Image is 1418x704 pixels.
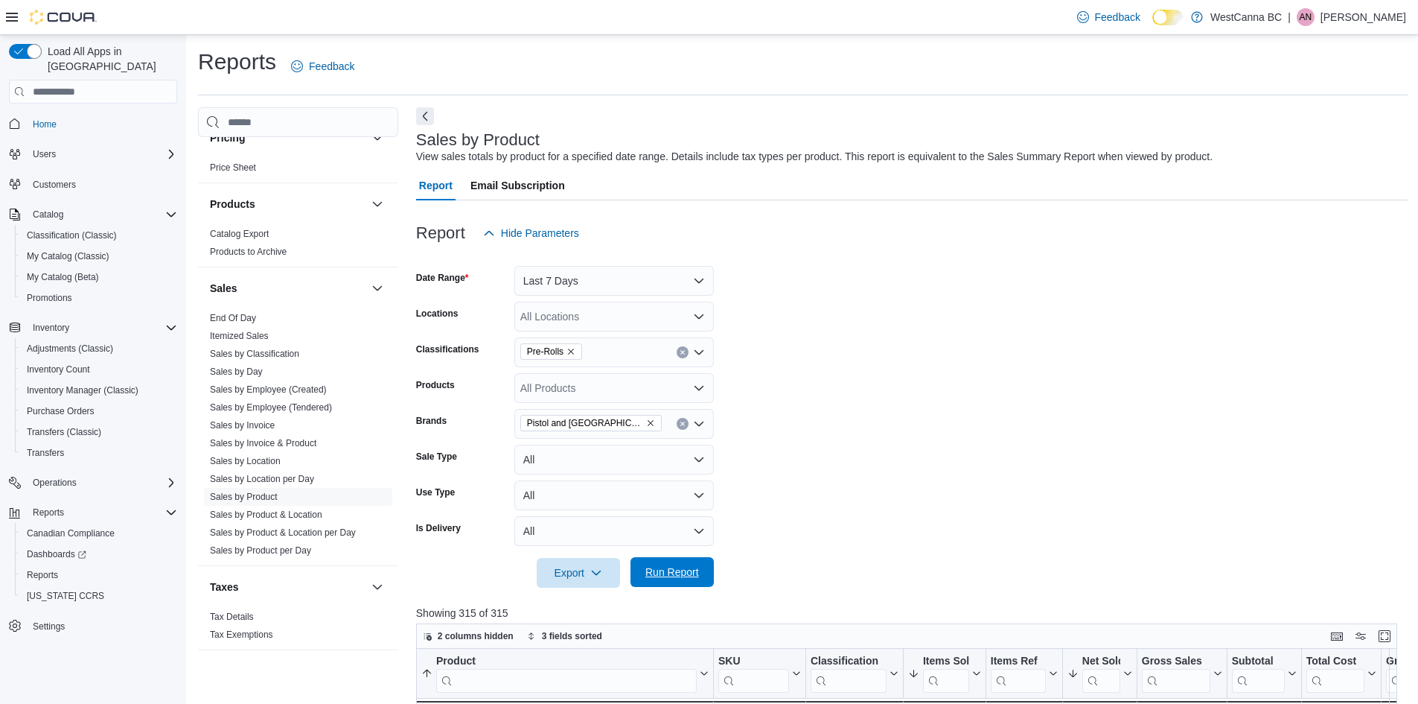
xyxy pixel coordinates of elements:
[210,313,256,323] a: End Of Day
[718,655,789,669] div: SKU
[21,226,177,244] span: Classification (Classic)
[33,148,56,160] span: Users
[15,544,183,565] a: Dashboards
[923,655,969,669] div: Items Sold
[991,655,1046,693] div: Items Ref
[27,145,177,163] span: Users
[210,612,254,622] a: Tax Details
[33,621,65,632] span: Settings
[210,197,255,212] h3: Products
[27,271,99,283] span: My Catalog (Beta)
[15,359,183,380] button: Inventory Count
[419,171,453,200] span: Report
[1297,8,1315,26] div: Aryan Nowroozpoordailami
[3,112,183,134] button: Home
[693,418,705,430] button: Open list of options
[210,247,287,257] a: Products to Archive
[27,114,177,133] span: Home
[470,171,565,200] span: Email Subscription
[33,507,64,519] span: Reports
[514,516,714,546] button: All
[198,608,398,650] div: Taxes
[210,130,365,145] button: Pricing
[15,401,183,422] button: Purchase Orders
[1142,655,1222,693] button: Gross Sales
[21,423,177,441] span: Transfers (Classic)
[1306,655,1364,669] div: Total Cost
[27,175,177,194] span: Customers
[15,586,183,606] button: [US_STATE] CCRS
[646,419,655,428] button: Remove Pistol and Paris from selection in this group
[21,247,115,265] a: My Catalog (Classic)
[923,655,969,693] div: Items Sold
[630,557,714,587] button: Run Report
[210,455,281,467] span: Sales by Location
[210,509,322,521] span: Sales by Product & Location
[210,331,269,341] a: Itemized Sales
[210,312,256,324] span: End Of Day
[210,281,237,296] h3: Sales
[27,617,177,635] span: Settings
[27,474,83,492] button: Operations
[1232,655,1297,693] button: Subtotal
[27,319,177,337] span: Inventory
[15,380,183,401] button: Inventory Manager (Classic)
[1142,655,1210,669] div: Gross Sales
[416,272,469,284] label: Date Range
[21,566,64,584] a: Reports
[21,566,177,584] span: Reports
[42,44,177,74] span: Load All Apps in [GEOGRAPHIC_DATA]
[1300,8,1312,26] span: AN
[210,545,311,556] a: Sales by Product per Day
[33,118,57,130] span: Home
[27,206,177,223] span: Catalog
[21,268,105,286] a: My Catalog (Beta)
[27,292,72,304] span: Promotions
[9,107,177,676] nav: Complex example
[693,346,705,358] button: Open list of options
[210,402,332,413] span: Sales by Employee (Tendered)
[368,578,386,596] button: Taxes
[677,418,689,430] button: Clear input
[210,527,356,539] span: Sales by Product & Location per Day
[416,522,461,534] label: Is Delivery
[416,308,459,320] label: Locations
[542,630,602,642] span: 3 fields sorted
[210,228,269,240] span: Catalog Export
[210,366,263,378] span: Sales by Day
[991,655,1046,669] div: Items Ref
[21,381,144,399] a: Inventory Manager (Classic)
[3,472,183,493] button: Operations
[811,655,887,669] div: Classification
[416,343,479,355] label: Classifications
[198,225,398,267] div: Products
[1142,655,1210,693] div: Gross Sales
[15,246,183,267] button: My Catalog (Classic)
[27,590,104,602] span: [US_STATE] CCRS
[210,348,299,360] span: Sales by Classification
[436,655,697,669] div: Product
[21,361,177,378] span: Inventory Count
[21,361,96,378] a: Inventory Count
[210,629,273,641] span: Tax Exemptions
[27,527,115,539] span: Canadian Compliance
[198,47,276,77] h1: Reports
[1376,627,1393,645] button: Enter fullscreen
[33,179,76,191] span: Customers
[210,456,281,466] a: Sales by Location
[27,229,117,241] span: Classification (Classic)
[3,174,183,195] button: Customers
[15,225,183,246] button: Classification (Classic)
[527,416,643,431] span: Pistol and [GEOGRAPHIC_DATA]
[27,569,58,581] span: Reports
[15,267,183,288] button: My Catalog (Beta)
[198,159,398,183] div: Pricing
[3,615,183,637] button: Settings
[21,402,100,420] a: Purchase Orders
[27,504,70,521] button: Reports
[1210,8,1282,26] p: WestCanna BC
[285,51,360,81] a: Feedback
[210,420,275,431] a: Sales by Invoice
[198,309,398,565] div: Sales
